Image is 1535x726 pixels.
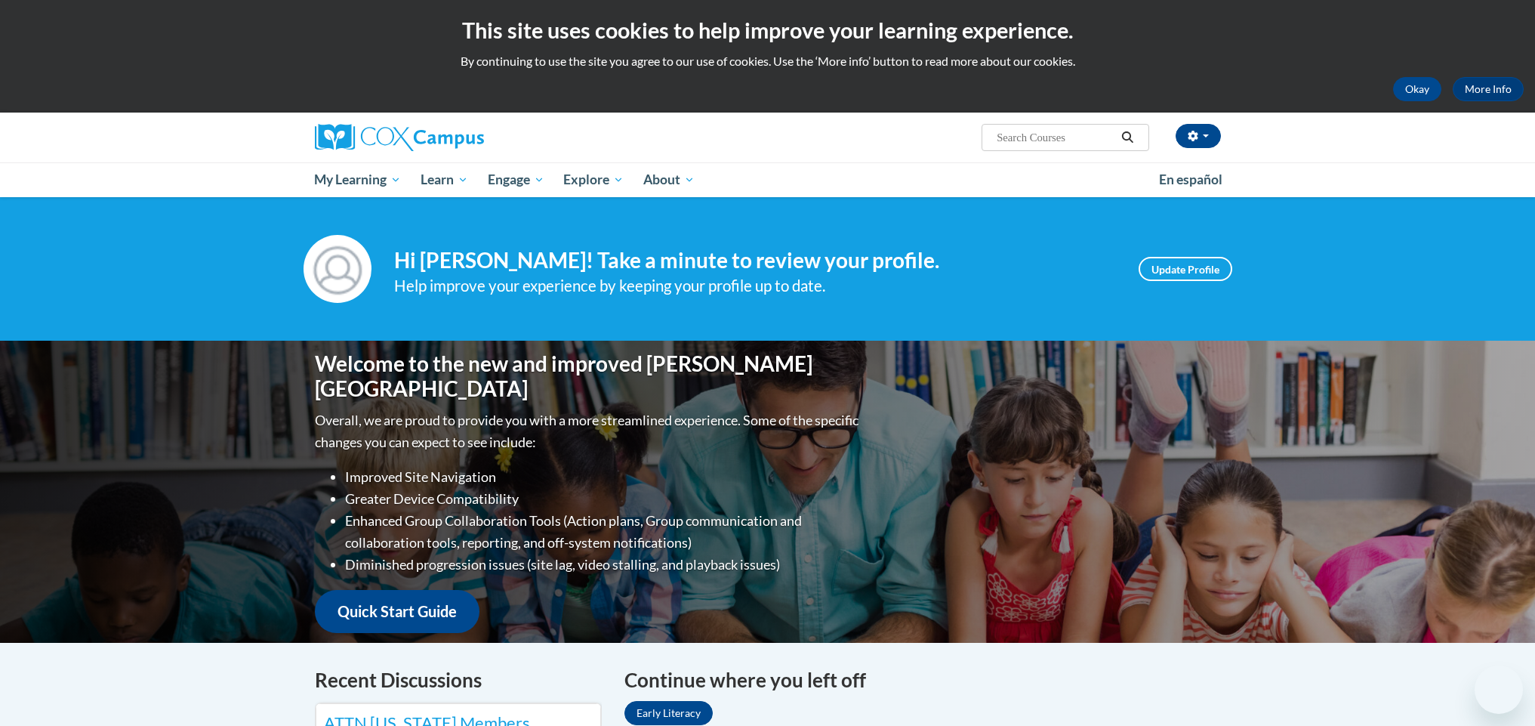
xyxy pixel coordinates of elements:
li: Diminished progression issues (site lag, video stalling, and playback issues) [345,554,862,576]
iframe: Button to launch messaging window [1475,666,1523,714]
span: En español [1159,171,1222,187]
button: Okay [1393,77,1441,101]
a: En español [1149,164,1232,196]
li: Greater Device Compatibility [345,488,862,510]
li: Improved Site Navigation [345,466,862,488]
a: Engage [478,162,554,197]
p: By continuing to use the site you agree to our use of cookies. Use the ‘More info’ button to read... [11,53,1524,70]
button: Account Settings [1176,124,1221,148]
a: Update Profile [1139,257,1232,281]
input: Search Courses [995,128,1116,147]
h4: Recent Discussions [315,666,602,695]
div: Main menu [292,162,1244,197]
h4: Continue where you left off [624,666,1221,695]
a: Learn [411,162,478,197]
span: Learn [421,171,468,189]
div: Help improve your experience by keeping your profile up to date. [394,273,1116,298]
span: Explore [563,171,624,189]
span: My Learning [314,171,401,189]
a: Quick Start Guide [315,590,479,633]
a: My Learning [305,162,411,197]
a: Cox Campus [315,124,602,151]
a: Explore [553,162,633,197]
li: Enhanced Group Collaboration Tools (Action plans, Group communication and collaboration tools, re... [345,510,862,554]
button: Search [1116,128,1139,147]
h1: Welcome to the new and improved [PERSON_NAME][GEOGRAPHIC_DATA] [315,351,862,402]
h4: Hi [PERSON_NAME]! Take a minute to review your profile. [394,248,1116,273]
a: About [633,162,704,197]
img: Cox Campus [315,124,484,151]
span: Engage [488,171,544,189]
p: Overall, we are proud to provide you with a more streamlined experience. Some of the specific cha... [315,409,862,453]
span: About [643,171,695,189]
a: More Info [1453,77,1524,101]
h2: This site uses cookies to help improve your learning experience. [11,15,1524,45]
img: Profile Image [304,235,371,303]
a: Early Literacy [624,701,713,725]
